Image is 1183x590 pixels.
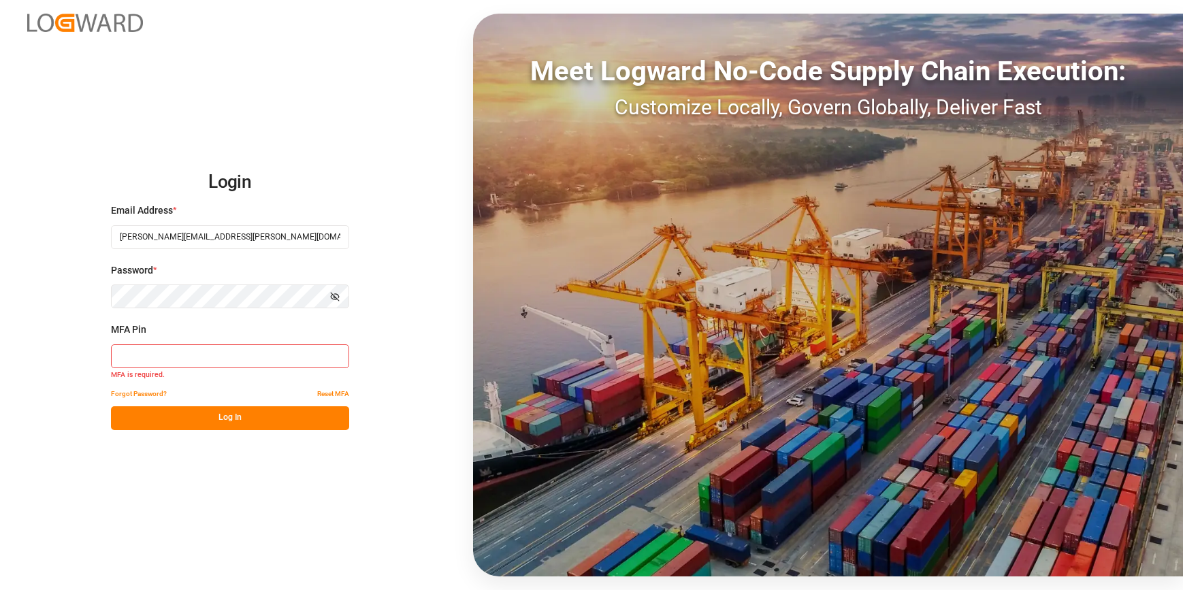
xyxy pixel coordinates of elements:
h2: Login [111,161,349,204]
button: Log In [111,406,349,430]
small: MFA is required. [111,370,349,382]
button: Reset MFA [317,382,349,406]
span: Password [111,263,153,278]
span: MFA Pin [111,323,146,337]
span: Email Address [111,203,173,218]
button: Forgot Password? [111,382,167,406]
div: Meet Logward No-Code Supply Chain Execution: [473,51,1183,92]
div: Customize Locally, Govern Globally, Deliver Fast [473,92,1183,122]
img: Logward_new_orange.png [27,14,143,32]
input: Enter your email [111,225,349,249]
